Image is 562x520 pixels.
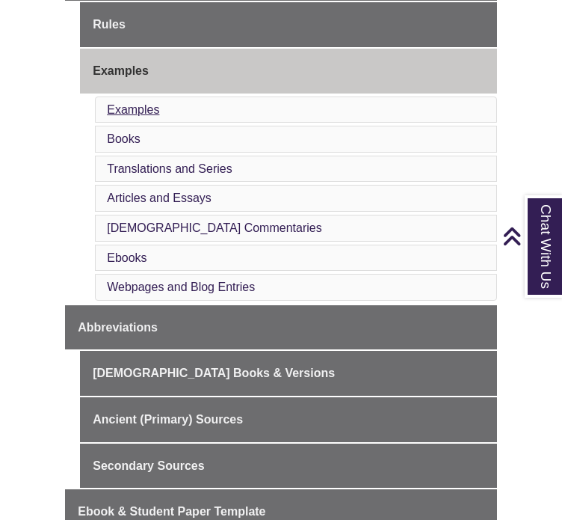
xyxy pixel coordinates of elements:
[80,397,497,442] a: Ancient (Primary) Sources
[78,321,158,334] span: Abbreviations
[107,162,232,175] a: Translations and Series
[80,444,497,489] a: Secondary Sources
[78,505,265,518] span: Ebook & Student Paper Template
[107,221,321,234] a: [DEMOGRAPHIC_DATA] Commentaries
[502,226,558,246] a: Back to Top
[107,132,140,145] a: Books
[80,49,497,94] a: Examples
[107,192,211,204] a: Articles and Essays
[107,103,159,116] a: Examples
[65,305,497,350] a: Abbreviations
[80,2,497,47] a: Rules
[107,281,255,293] a: Webpages and Blog Entries
[107,251,146,264] a: Ebooks
[80,351,497,396] a: [DEMOGRAPHIC_DATA] Books & Versions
